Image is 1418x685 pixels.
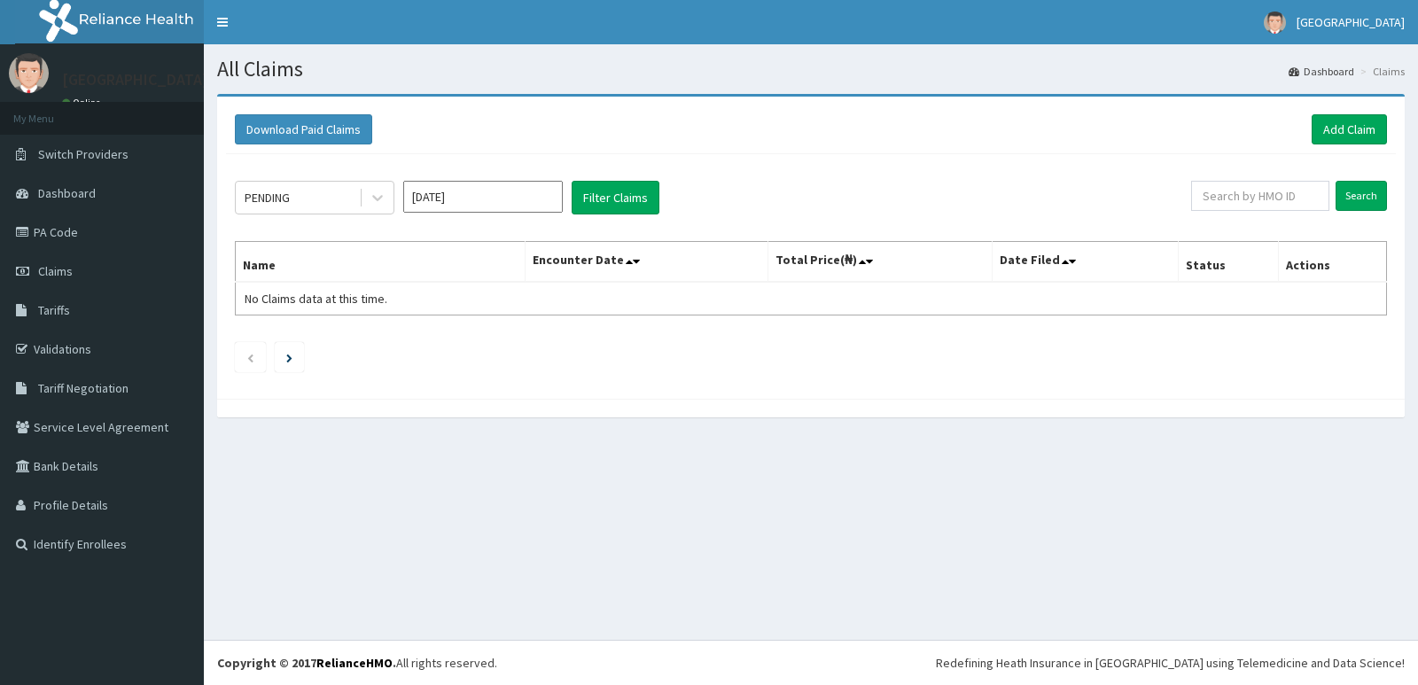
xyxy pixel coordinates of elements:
[204,640,1418,685] footer: All rights reserved.
[1289,64,1354,79] a: Dashboard
[236,242,526,283] th: Name
[246,349,254,365] a: Previous page
[235,114,372,144] button: Download Paid Claims
[286,349,292,365] a: Next page
[526,242,767,283] th: Encounter Date
[62,97,105,109] a: Online
[1191,181,1330,211] input: Search by HMO ID
[1312,114,1387,144] a: Add Claim
[38,302,70,318] span: Tariffs
[993,242,1179,283] th: Date Filed
[403,181,563,213] input: Select Month and Year
[217,58,1405,81] h1: All Claims
[38,380,129,396] span: Tariff Negotiation
[1278,242,1386,283] th: Actions
[38,263,73,279] span: Claims
[1178,242,1278,283] th: Status
[245,291,387,307] span: No Claims data at this time.
[1356,64,1405,79] li: Claims
[9,53,49,93] img: User Image
[38,146,129,162] span: Switch Providers
[936,654,1405,672] div: Redefining Heath Insurance in [GEOGRAPHIC_DATA] using Telemedicine and Data Science!
[245,189,290,206] div: PENDING
[572,181,659,214] button: Filter Claims
[62,72,208,88] p: [GEOGRAPHIC_DATA]
[767,242,992,283] th: Total Price(₦)
[1297,14,1405,30] span: [GEOGRAPHIC_DATA]
[316,655,393,671] a: RelianceHMO
[1336,181,1387,211] input: Search
[1264,12,1286,34] img: User Image
[217,655,396,671] strong: Copyright © 2017 .
[38,185,96,201] span: Dashboard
